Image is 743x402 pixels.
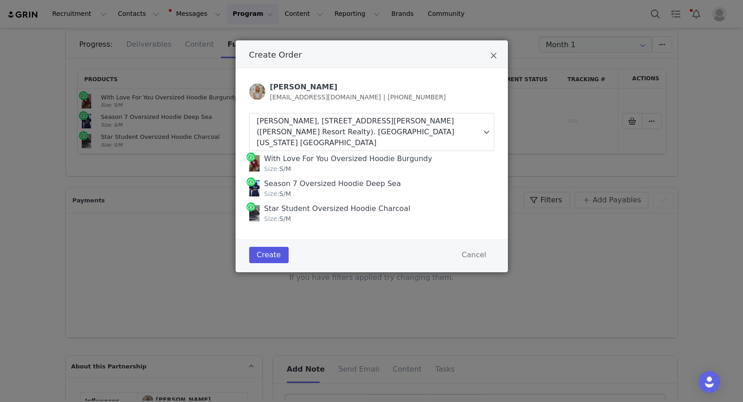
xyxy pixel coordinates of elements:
[249,155,260,172] img: WITH_LOVE_FOR_YOU_OVERSIZED_HOODIE_LOUNGE_SHORTS_BURGUNDY_16.12.24_9_1.jpg
[249,83,266,100] img: 0c62fabb-e9bc-4c77-b0c4-d231bb9cbfb9.jpg
[381,93,388,101] span: |
[7,7,373,17] body: Rich Text Area. Press ALT-0 for help.
[381,93,446,101] span: [PHONE_NUMBER]
[270,93,381,101] span: [EMAIL_ADDRESS][DOMAIN_NAME]
[264,165,279,172] span: Size:
[270,82,446,93] div: [PERSON_NAME]
[264,165,291,172] span: S/M
[264,153,432,164] div: With Love For You Oversized Hoodie Burgundy
[257,116,482,148] div: [PERSON_NAME], [STREET_ADDRESS][PERSON_NAME] ([PERSON_NAME] Resort Realty). [GEOGRAPHIC_DATA][US_...
[249,113,494,151] button: [PERSON_NAME], [STREET_ADDRESS][PERSON_NAME] ([PERSON_NAME] Resort Realty). [GEOGRAPHIC_DATA][US_...
[236,40,508,272] div: Create Order
[699,371,720,393] div: Open Intercom Messenger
